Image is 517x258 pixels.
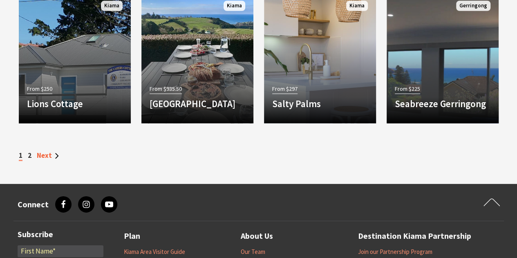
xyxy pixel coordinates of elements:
a: 2 [28,151,31,160]
a: About Us [241,229,273,243]
span: From $297 [272,84,298,94]
a: Join our Partnership Program [358,248,432,256]
input: First Name* [18,245,103,258]
h3: Connect [18,200,49,209]
span: From $935.50 [150,84,182,94]
h4: Salty Palms [272,98,368,110]
a: Next [37,151,59,160]
span: Kiama [224,1,245,11]
span: From $250 [27,84,52,94]
a: Destination Kiama Partnership [358,229,471,243]
span: Kiama [101,1,123,11]
h3: Subscribe [18,229,103,239]
a: Our Team [241,248,265,256]
h4: Lions Cottage [27,98,123,110]
h4: [GEOGRAPHIC_DATA] [150,98,245,110]
a: Plan [124,229,140,243]
a: Kiama Area Visitor Guide [124,248,185,256]
span: 1 [19,151,22,161]
span: From $225 [395,84,420,94]
h4: Seabreeze Gerringong [395,98,490,110]
span: Gerringong [456,1,490,11]
span: Kiama [346,1,368,11]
